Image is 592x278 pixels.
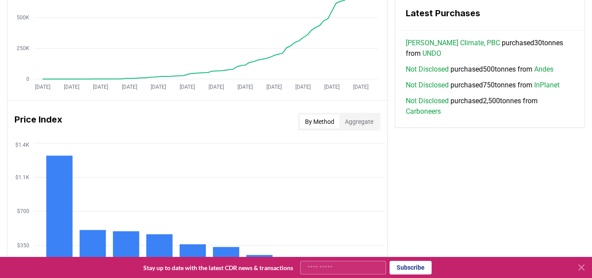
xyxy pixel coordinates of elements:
a: Not Disclosed [406,96,449,106]
tspan: [DATE] [93,84,108,90]
tspan: [DATE] [64,84,79,90]
a: Not Disclosed [406,80,449,90]
a: Andes [534,64,553,75]
tspan: [DATE] [324,84,340,90]
a: Not Disclosed [406,64,449,75]
tspan: 0 [26,76,29,82]
a: UNDO [422,48,441,59]
tspan: $1.4K [15,142,29,148]
tspan: [DATE] [209,84,224,90]
tspan: [DATE] [35,84,50,90]
tspan: $700 [17,208,29,214]
h3: Price Index [14,113,62,130]
tspan: 250K [17,45,29,51]
tspan: [DATE] [295,84,311,90]
a: Carboneers [406,106,441,117]
tspan: [DATE] [266,84,282,90]
span: purchased 30 tonnes from [406,38,574,59]
a: [PERSON_NAME] Climate, PBC [406,38,500,48]
tspan: $350 [17,242,29,249]
tspan: [DATE] [151,84,166,90]
button: By Method [300,115,340,129]
tspan: [DATE] [180,84,195,90]
span: purchased 750 tonnes from [406,80,560,90]
tspan: [DATE] [122,84,137,90]
span: purchased 500 tonnes from [406,64,553,75]
tspan: [DATE] [353,84,369,90]
tspan: $1.1K [15,174,29,181]
a: InPlanet [534,80,560,90]
h3: Latest Purchases [406,7,574,20]
tspan: 500K [17,14,29,21]
tspan: [DATE] [238,84,253,90]
button: Aggregate [340,115,379,129]
span: purchased 2,500 tonnes from [406,96,574,117]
